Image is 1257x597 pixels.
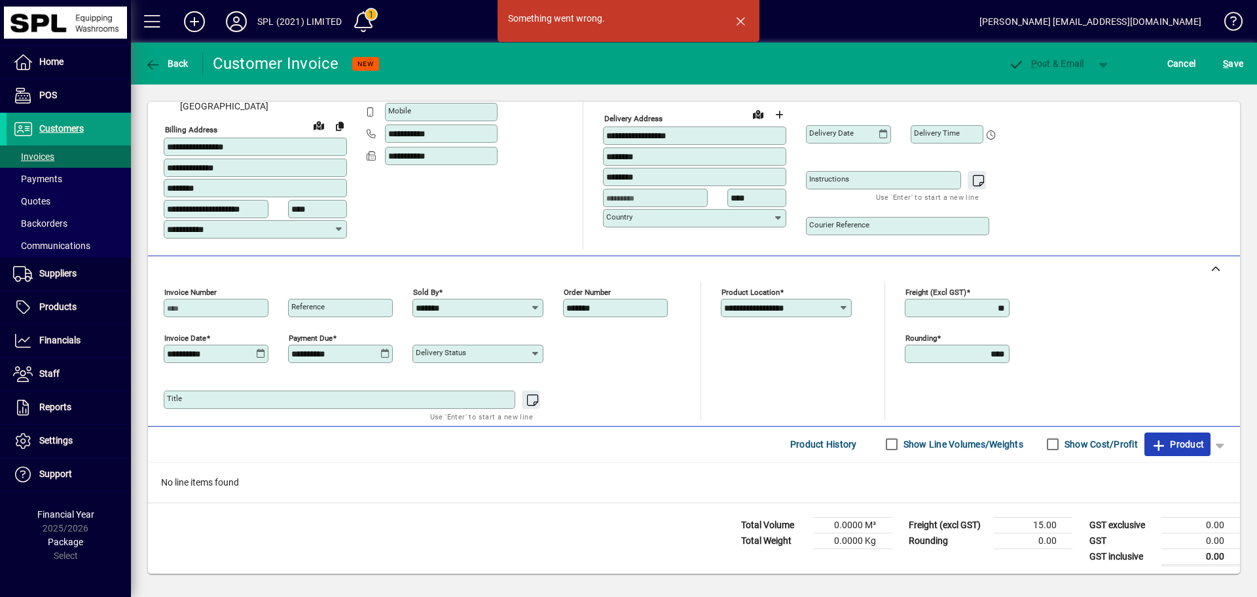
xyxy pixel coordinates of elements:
[1214,3,1241,45] a: Knowledge Base
[994,533,1072,549] td: 0.00
[1223,53,1243,74] span: ave
[1083,517,1161,533] td: GST exclusive
[914,128,960,138] mat-label: Delivery time
[7,212,131,235] a: Backorders
[564,287,611,296] mat-label: Order number
[790,434,857,455] span: Product History
[7,168,131,190] a: Payments
[148,463,1240,503] div: No line items found
[606,212,632,221] mat-label: Country
[876,189,979,204] mat-hint: Use 'Enter' to start a new line
[813,517,892,533] td: 0.0000 M³
[905,287,966,296] mat-label: Freight (excl GST)
[1161,533,1240,549] td: 0.00
[308,115,329,136] a: View on map
[164,287,217,296] mat-label: Invoice number
[905,333,937,342] mat-label: Rounding
[357,60,374,68] span: NEW
[1083,533,1161,549] td: GST
[785,433,862,456] button: Product History
[1062,438,1138,451] label: Show Cost/Profit
[902,533,994,549] td: Rounding
[902,517,994,533] td: Freight (excl GST)
[39,435,73,446] span: Settings
[213,53,339,74] div: Customer Invoice
[901,438,1023,451] label: Show Line Volumes/Weights
[48,537,83,547] span: Package
[748,104,769,125] a: View on map
[7,46,131,79] a: Home
[1220,52,1247,75] button: Save
[39,335,81,345] span: Financials
[994,517,1072,533] td: 15.00
[291,302,325,311] mat-label: Reference
[145,58,189,69] span: Back
[7,324,131,357] a: Financials
[721,287,780,296] mat-label: Product location
[1031,58,1037,69] span: P
[13,151,54,162] span: Invoices
[7,258,131,290] a: Suppliers
[39,56,64,67] span: Home
[1223,58,1228,69] span: S
[7,79,131,112] a: POS
[1164,52,1199,75] button: Cancel
[39,301,77,312] span: Products
[7,425,131,457] a: Settings
[39,368,60,379] span: Staff
[7,235,131,257] a: Communications
[1161,517,1240,533] td: 0.00
[413,287,439,296] mat-label: Sold by
[167,394,182,403] mat-label: Title
[979,11,1201,32] div: [PERSON_NAME] [EMAIL_ADDRESS][DOMAIN_NAME]
[39,123,84,134] span: Customers
[13,174,62,184] span: Payments
[813,533,892,549] td: 0.0000 Kg
[735,517,813,533] td: Total Volume
[1167,53,1196,74] span: Cancel
[7,190,131,212] a: Quotes
[173,10,215,33] button: Add
[257,11,342,32] div: SPL (2021) LIMITED
[7,145,131,168] a: Invoices
[329,115,350,136] button: Copy to Delivery address
[1002,52,1091,75] button: Post & Email
[7,391,131,424] a: Reports
[388,106,411,115] mat-label: Mobile
[1083,549,1161,565] td: GST inclusive
[1008,58,1084,69] span: ost & Email
[430,409,533,424] mat-hint: Use 'Enter' to start a new line
[131,52,203,75] app-page-header-button: Back
[289,333,333,342] mat-label: Payment due
[39,268,77,279] span: Suppliers
[7,291,131,324] a: Products
[13,196,50,206] span: Quotes
[735,533,813,549] td: Total Weight
[13,241,90,251] span: Communications
[7,358,131,391] a: Staff
[39,469,72,479] span: Support
[809,128,854,138] mat-label: Delivery date
[809,220,869,229] mat-label: Courier Reference
[1161,549,1240,565] td: 0.00
[215,10,257,33] button: Profile
[13,218,67,229] span: Backorders
[39,90,57,100] span: POS
[141,52,192,75] button: Back
[416,348,466,357] mat-label: Delivery status
[39,402,71,412] span: Reports
[769,104,790,125] button: Choose address
[1144,433,1211,456] button: Product
[164,333,206,342] mat-label: Invoice date
[809,174,849,183] mat-label: Instructions
[1151,434,1204,455] span: Product
[7,458,131,491] a: Support
[37,509,94,520] span: Financial Year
